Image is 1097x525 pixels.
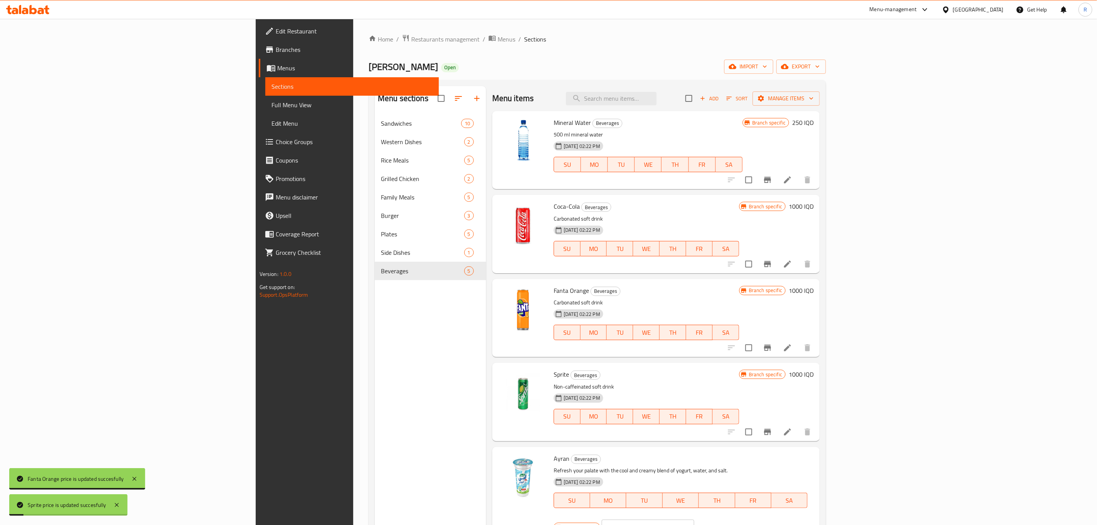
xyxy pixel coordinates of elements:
[626,493,662,508] button: TU
[697,93,721,105] span: Add item
[561,311,603,318] span: [DATE] 02:22 PM
[633,325,660,340] button: WE
[581,325,607,340] button: MO
[276,229,433,239] span: Coverage Report
[557,327,577,338] span: SU
[265,114,439,133] a: Edit Menu
[259,169,439,188] a: Promotions
[276,156,433,165] span: Coupons
[554,201,580,212] span: Coca-Cola
[608,157,635,172] button: TU
[581,241,607,256] button: MO
[465,267,473,275] span: 5
[461,119,473,128] div: items
[753,91,820,106] button: Manage items
[590,493,626,508] button: MO
[789,285,814,296] h6: 1000 IQD
[375,111,486,283] nav: Menu sections
[593,495,623,506] span: MO
[554,325,581,340] button: SU
[692,159,713,170] span: FR
[697,93,721,105] button: Add
[464,229,474,239] div: items
[259,243,439,262] a: Grocery Checklist
[607,241,633,256] button: TU
[584,243,604,254] span: MO
[759,94,814,103] span: Manage items
[746,371,785,378] span: Branch specific
[554,409,581,424] button: SU
[271,100,433,110] span: Full Menu View
[498,453,548,502] img: Ayran
[381,248,464,257] span: Side Dishes
[554,157,581,172] button: SU
[789,201,814,212] h6: 1000 IQD
[798,255,817,273] button: delete
[713,325,739,340] button: SA
[584,411,604,422] span: MO
[789,369,814,380] h6: 1000 IQD
[713,409,739,424] button: SA
[771,493,807,508] button: SA
[561,226,603,234] span: [DATE] 02:22 PM
[746,203,785,210] span: Branch specific
[581,157,608,172] button: MO
[375,133,486,151] div: Western Dishes2
[749,119,789,126] span: Branch specific
[259,206,439,225] a: Upsell
[741,424,757,440] span: Select to update
[441,64,459,71] span: Open
[464,174,474,183] div: items
[776,60,826,74] button: export
[798,339,817,357] button: delete
[730,62,767,71] span: import
[381,193,464,202] span: Family Meals
[716,411,736,422] span: SA
[381,137,464,146] span: Western Dishes
[498,369,548,418] img: Sprite
[660,409,686,424] button: TH
[464,211,474,220] div: items
[464,193,474,202] div: items
[699,94,720,103] span: Add
[636,411,657,422] span: WE
[566,92,657,105] input: search
[663,243,683,254] span: TH
[518,35,521,44] li: /
[554,298,739,307] p: Carbonated soft drink
[464,137,474,146] div: items
[465,175,473,183] span: 2
[571,455,601,464] div: Beverages
[758,339,777,357] button: Branch-specific-item
[592,119,622,128] div: Beverages
[557,243,577,254] span: SU
[633,409,660,424] button: WE
[584,159,605,170] span: MO
[464,248,474,257] div: items
[441,63,459,72] div: Open
[464,156,474,165] div: items
[689,243,710,254] span: FR
[798,423,817,441] button: delete
[260,269,278,279] span: Version:
[584,327,604,338] span: MO
[375,206,486,225] div: Burger3
[265,77,439,96] a: Sections
[381,266,464,276] span: Beverages
[716,157,743,172] button: SA
[713,241,739,256] button: SA
[581,203,611,212] div: Beverages
[259,59,439,77] a: Menus
[259,188,439,206] a: Menu disclaimer
[689,327,710,338] span: FR
[259,22,439,40] a: Edit Restaurant
[271,82,433,91] span: Sections
[277,63,433,73] span: Menus
[663,493,699,508] button: WE
[381,119,462,128] div: Sandwiches
[783,175,792,184] a: Edit menu item
[381,156,464,165] span: Rice Meals
[783,427,792,437] a: Edit menu item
